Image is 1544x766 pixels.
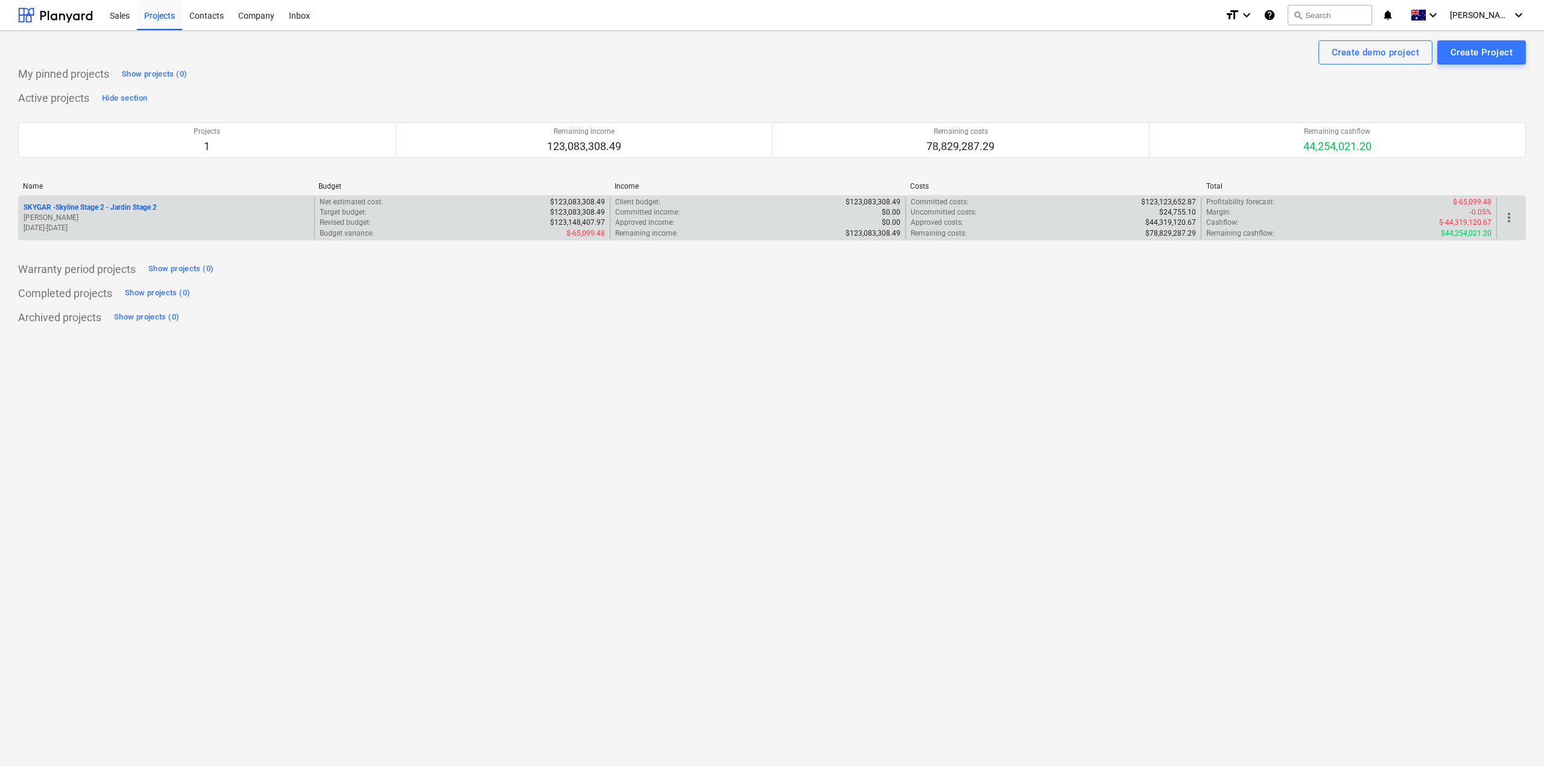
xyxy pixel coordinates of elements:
p: $78,829,287.29 [1145,228,1196,239]
i: keyboard_arrow_down [1511,8,1526,22]
button: Create Project [1437,40,1526,64]
p: Archived projects [18,310,101,325]
p: 1 [194,139,220,154]
p: Completed projects [18,286,112,301]
button: Create demo project [1318,40,1432,64]
p: $0.00 [882,207,900,218]
button: Show projects (0) [119,64,190,84]
p: Remaining cashflow : [1206,228,1274,239]
p: $44,319,120.67 [1145,218,1196,228]
div: Total [1206,182,1492,190]
p: Active projects [18,91,89,105]
div: Show projects (0) [148,262,214,276]
p: Projects [194,127,220,137]
p: SKYGAR - Skyline Stage 2 - Jardin Stage 2 [24,202,157,213]
p: Target budget : [320,207,367,218]
p: -0.05% [1470,207,1492,218]
span: [PERSON_NAME] [1450,10,1510,20]
p: $0.00 [882,218,900,228]
span: search [1293,10,1303,20]
span: more_vert [1502,210,1516,225]
div: SKYGAR -Skyline Stage 2 - Jardin Stage 2[PERSON_NAME][DATE]-[DATE] [24,202,309,233]
p: $123,083,308.49 [550,207,605,218]
button: Show projects (0) [122,284,193,303]
i: keyboard_arrow_down [1239,8,1254,22]
p: $24,755.10 [1159,207,1196,218]
p: $123,123,652.87 [1141,197,1196,207]
p: $-44,319,120.67 [1439,218,1492,228]
p: Client budget : [615,197,660,207]
iframe: Chat Widget [1484,708,1544,766]
p: Remaining costs : [911,228,967,239]
p: Committed costs : [911,197,969,207]
p: $-65,099.48 [566,228,605,239]
p: $123,148,407.97 [550,218,605,228]
p: [DATE] - [DATE] [24,223,309,233]
p: Approved income : [615,218,674,228]
div: Hide section [102,92,147,105]
p: Remaining cashflow [1303,127,1372,137]
button: Show projects (0) [111,308,182,327]
div: Show projects (0) [122,67,187,81]
p: Warranty period projects [18,262,136,277]
p: Profitability forecast : [1206,197,1274,207]
button: Search [1288,5,1372,25]
i: Knowledge base [1264,8,1276,22]
p: $44,254,021.20 [1441,228,1492,239]
div: Create Project [1451,45,1513,60]
div: Create demo project [1332,45,1419,60]
p: Committed income : [615,207,680,218]
p: Remaining income : [615,228,678,239]
button: Hide section [99,89,150,108]
i: notifications [1382,8,1394,22]
p: Remaining costs [926,127,995,137]
div: Name [23,182,309,190]
p: My pinned projects [18,67,109,81]
p: $123,083,308.49 [550,197,605,207]
p: $123,083,308.49 [846,197,900,207]
p: Uncommitted costs : [911,207,976,218]
p: 44,254,021.20 [1303,139,1372,154]
div: Show projects (0) [114,310,179,324]
p: 123,083,308.49 [547,139,621,154]
div: Budget [318,182,604,190]
div: Income [615,182,900,190]
p: [PERSON_NAME] [24,213,309,223]
p: Net estimated cost : [320,197,383,207]
p: Revised budget : [320,218,371,228]
i: keyboard_arrow_down [1426,8,1440,22]
p: Approved costs : [911,218,963,228]
div: Costs [910,182,1196,190]
p: $123,083,308.49 [846,228,900,239]
p: Margin : [1206,207,1231,218]
p: 78,829,287.29 [926,139,995,154]
i: format_size [1225,8,1239,22]
div: Show projects (0) [125,286,190,300]
p: $-65,099.48 [1453,197,1492,207]
p: Budget variance : [320,228,374,239]
p: Cashflow : [1206,218,1239,228]
button: Show projects (0) [145,260,217,279]
p: Remaining income [547,127,621,137]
